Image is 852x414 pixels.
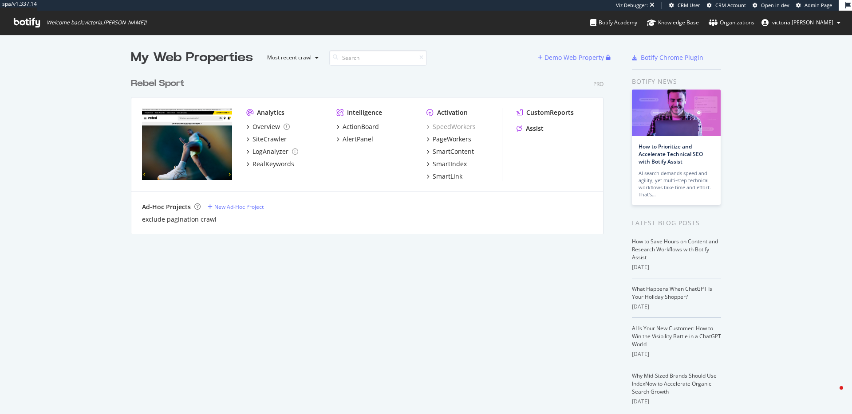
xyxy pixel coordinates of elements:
[647,11,699,35] a: Knowledge Base
[336,135,373,144] a: AlertPanel
[260,51,322,65] button: Most recent crawl
[343,135,373,144] div: AlertPanel
[246,147,298,156] a: LogAnalyzer
[707,2,746,9] a: CRM Account
[433,172,462,181] div: SmartLink
[632,324,721,348] a: AI Is Your New Customer: How to Win the Visibility Battle in a ChatGPT World
[616,2,648,9] div: Viz Debugger:
[753,2,789,9] a: Open in dev
[252,122,280,131] div: Overview
[246,135,287,144] a: SiteCrawler
[632,372,717,395] a: Why Mid-Sized Brands Should Use IndexNow to Accelerate Organic Search Growth
[709,11,754,35] a: Organizations
[47,19,146,26] span: Welcome back, victoria.[PERSON_NAME] !
[632,90,721,136] img: How to Prioritize and Accelerate Technical SEO with Botify Assist
[632,398,721,406] div: [DATE]
[647,18,699,27] div: Knowledge Base
[426,160,467,168] a: SmartIndex
[142,215,217,224] a: exclude pagination crawl
[433,135,471,144] div: PageWorkers
[632,350,721,358] div: [DATE]
[131,77,188,90] a: Rebel Sport
[252,160,294,168] div: RealKeywords
[709,18,754,27] div: Organizations
[772,19,833,26] span: victoria.wong
[641,53,703,62] div: Botify Chrome Plugin
[544,53,604,62] div: Demo Web Property
[437,108,468,117] div: Activation
[142,203,191,211] div: Ad-Hoc Projects
[632,263,721,271] div: [DATE]
[426,135,471,144] a: PageWorkers
[632,303,721,311] div: [DATE]
[632,77,721,86] div: Botify news
[131,49,253,66] div: My Web Properties
[426,172,462,181] a: SmartLink
[131,66,611,234] div: grid
[593,80,603,88] div: Pro
[538,51,606,65] button: Demo Web Property
[517,124,544,133] a: Assist
[246,160,294,168] a: RealKeywords
[754,16,848,30] button: victoria.[PERSON_NAME]
[526,124,544,133] div: Assist
[678,2,700,8] span: CRM User
[257,108,284,117] div: Analytics
[347,108,382,117] div: Intelligence
[208,203,264,211] a: New Ad-Hoc Project
[252,135,287,144] div: SiteCrawler
[142,108,232,180] img: www.rebelsport.com.au
[267,55,312,60] div: Most recent crawl
[246,122,290,131] a: Overview
[715,2,746,8] span: CRM Account
[433,147,474,156] div: SmartContent
[822,384,843,405] iframe: Intercom live chat
[796,2,832,9] a: Admin Page
[669,2,700,9] a: CRM User
[329,50,427,66] input: Search
[433,160,467,168] div: SmartIndex
[632,53,703,62] a: Botify Chrome Plugin
[252,147,288,156] div: LogAnalyzer
[639,143,703,165] a: How to Prioritize and Accelerate Technical SEO with Botify Assist
[426,147,474,156] a: SmartContent
[639,170,714,198] div: AI search demands speed and agility, yet multi-step technical workflows take time and effort. Tha...
[761,2,789,8] span: Open in dev
[632,285,712,301] a: What Happens When ChatGPT Is Your Holiday Shopper?
[590,11,637,35] a: Botify Academy
[131,77,185,90] div: Rebel Sport
[805,2,832,8] span: Admin Page
[538,54,606,61] a: Demo Web Property
[426,122,476,131] a: SpeedWorkers
[517,108,574,117] a: CustomReports
[343,122,379,131] div: ActionBoard
[632,238,718,261] a: How to Save Hours on Content and Research Workflows with Botify Assist
[214,203,264,211] div: New Ad-Hoc Project
[336,122,379,131] a: ActionBoard
[526,108,574,117] div: CustomReports
[632,218,721,228] div: Latest Blog Posts
[590,18,637,27] div: Botify Academy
